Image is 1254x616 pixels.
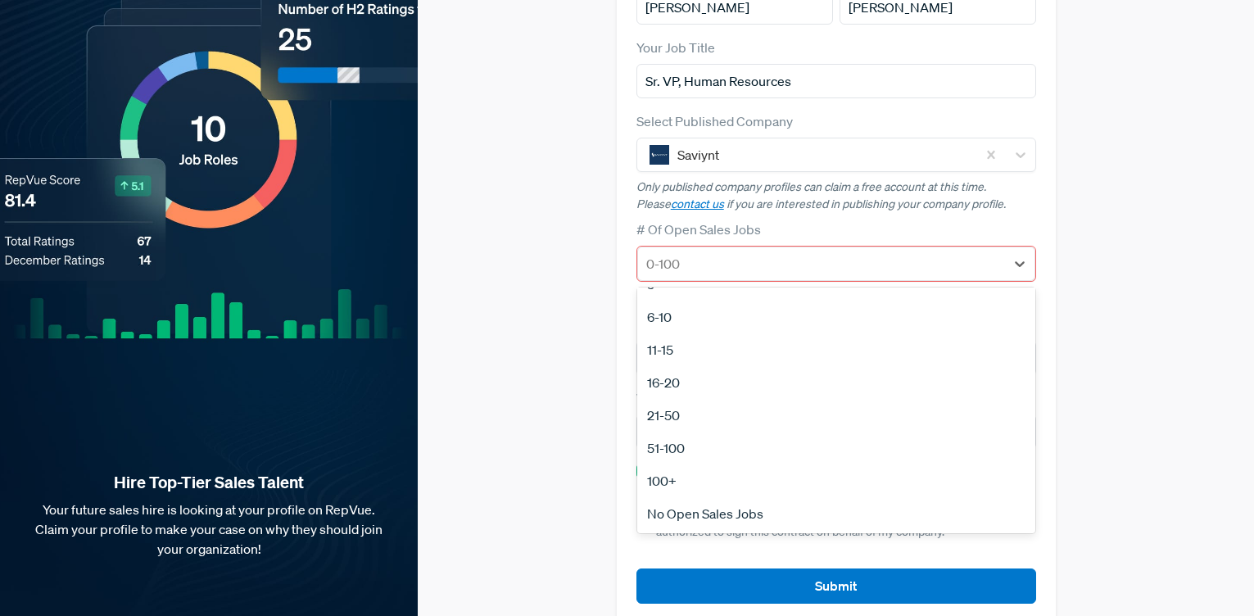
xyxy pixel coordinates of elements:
[650,145,669,165] img: Saviynt
[637,464,1035,497] div: 100+
[637,301,1035,333] div: 6-10
[637,333,1035,366] div: 11-15
[637,366,1035,399] div: 16-20
[637,399,1035,432] div: 21-50
[636,315,825,334] label: How will I primarily use RepVue?
[671,197,724,211] a: contact us
[636,568,1036,604] button: Submit
[637,497,1035,530] div: No Open Sales Jobs
[636,38,715,57] label: Your Job Title
[637,432,1035,464] div: 51-100
[26,472,392,493] strong: Hire Top-Tier Sales Talent
[636,64,1036,98] input: Title
[26,500,392,559] p: Your future sales hire is looking at your profile on RepVue. Claim your profile to make your case...
[636,179,1036,213] p: Only published company profiles can claim a free account at this time. Please if you are interest...
[636,414,1036,449] input: Email
[636,388,703,408] label: Work Email
[636,111,793,131] label: Select Published Company
[636,220,761,239] label: # Of Open Sales Jobs
[636,286,890,300] span: Please make a selection from the # Of Open Sales Jobs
